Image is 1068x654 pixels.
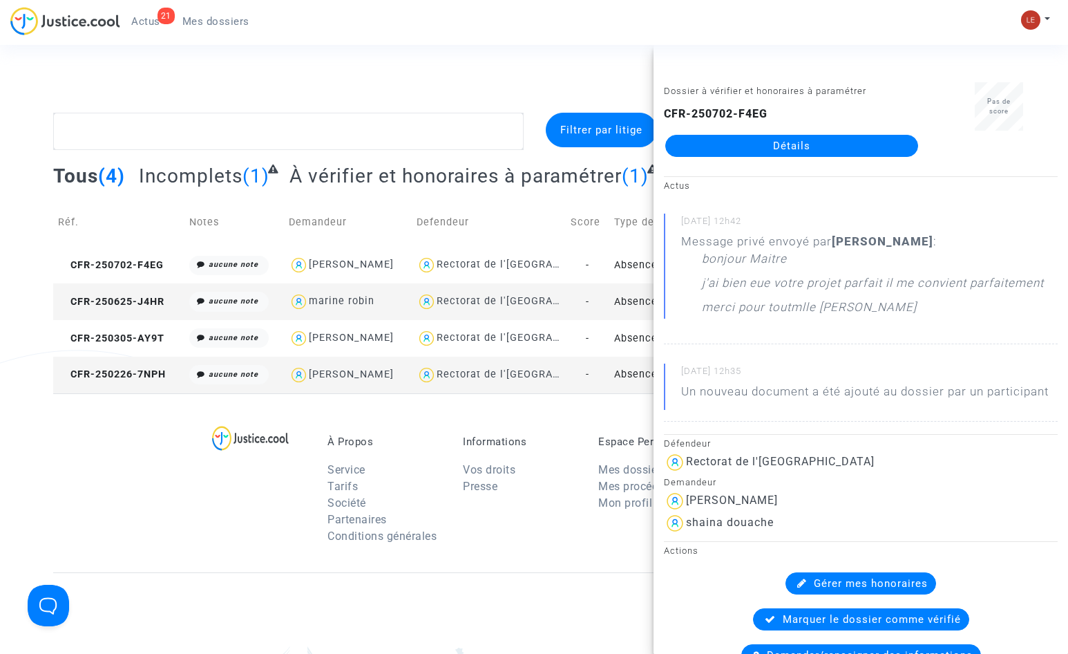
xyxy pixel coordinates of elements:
span: (1) [242,165,269,187]
img: icon-user.svg [417,328,437,348]
div: Rectorat de l'[GEOGRAPHIC_DATA] [437,368,613,380]
img: 7d989c7df380ac848c7da5f314e8ff03 [1021,10,1040,30]
img: icon-user.svg [664,490,686,512]
img: icon-user.svg [417,365,437,385]
i: aucune note [209,370,258,379]
div: Message privé envoyé par : [681,233,1058,323]
a: Presse [463,480,497,493]
i: aucune note [209,260,258,269]
div: [PERSON_NAME] [686,494,778,507]
td: Absence de mise à disposition d'AESH [609,320,763,357]
div: marine robin [309,295,374,307]
a: Société [327,496,366,510]
a: Vos droits [463,463,515,476]
td: Score [566,198,610,247]
small: Demandeur [664,477,716,487]
img: icon-user.svg [417,255,437,275]
small: [DATE] 12h35 [681,365,1058,383]
small: Dossier à vérifier et honoraires à paramétrer [664,86,866,96]
a: Mon profil [598,496,652,510]
small: Défendeur [664,438,711,449]
div: 21 [158,8,175,24]
img: icon-user.svg [417,292,437,312]
td: Absence de mise à disposition d'AESH [609,357,763,393]
p: Un nouveau document a été ajouté au dossier par un participant [681,383,1049,407]
a: 21Actus [120,11,171,32]
a: Service [327,463,365,476]
p: bonjour Maitre [702,250,787,274]
small: [DATE] 12h42 [681,215,1058,233]
td: Demandeur [284,198,412,247]
td: Type de dossier [609,198,763,247]
p: merci pour tout [702,299,791,323]
td: Defendeur [412,198,566,247]
iframe: Help Scout Beacon - Open [28,585,69,626]
img: icon-user.svg [289,292,309,312]
div: Rectorat de l'[GEOGRAPHIC_DATA] [686,455,875,468]
span: CFR-250305-AY9T [58,333,164,344]
td: Réf. [53,198,184,247]
span: Actus [131,15,160,28]
small: Actus [664,180,690,191]
img: icon-user.svg [289,255,309,275]
span: À vérifier et honoraires à paramétrer [289,165,622,187]
span: Mes dossiers [182,15,249,28]
span: Gérer mes honoraires [814,577,928,590]
img: icon-user.svg [664,512,686,534]
div: [PERSON_NAME] [309,368,394,380]
img: icon-user.svg [289,365,309,385]
p: mlle [PERSON_NAME] [791,299,917,323]
span: Filtrer par litige [560,124,642,136]
b: [PERSON_NAME] [832,234,933,248]
img: jc-logo.svg [10,7,120,35]
span: CFR-250702-F4EG [58,259,164,271]
a: Partenaires [327,513,387,526]
span: CFR-250226-7NPH [58,368,166,380]
span: - [586,333,589,344]
p: Espace Personnel [598,436,713,448]
i: aucune note [209,297,258,306]
small: Actions [664,545,698,556]
div: Rectorat de l'[GEOGRAPHIC_DATA] ([GEOGRAPHIC_DATA]-[GEOGRAPHIC_DATA]) [437,332,841,344]
td: Absence de mise à disposition d'AESH [609,283,763,320]
img: icon-user.svg [664,451,686,474]
span: - [586,296,589,308]
a: Détails [665,135,918,157]
img: icon-user.svg [289,328,309,348]
div: shaina douache [686,516,774,529]
div: [PERSON_NAME] [309,259,394,270]
img: logo-lg.svg [212,426,289,451]
div: Rectorat de l'[GEOGRAPHIC_DATA] [437,295,613,307]
td: Absence de mise à disposition d'AESH [609,247,763,283]
p: j'ai bien eue votre projet parfait il me convient parfaitement [702,274,1044,299]
i: aucune note [209,333,258,342]
span: (1) [622,165,649,187]
a: Conditions générales [327,530,437,543]
span: Incomplets [139,165,242,187]
a: Mes dossiers [598,463,667,476]
td: Notes [184,198,284,247]
a: Tarifs [327,480,358,493]
a: Mes dossiers [171,11,260,32]
span: CFR-250625-J4HR [58,296,164,308]
a: Mes procédures [598,480,680,493]
span: Tous [53,165,98,187]
span: - [586,368,589,380]
div: [PERSON_NAME] [309,332,394,344]
span: (4) [98,165,125,187]
span: Pas de score [987,97,1011,115]
p: À Propos [327,436,442,448]
span: - [586,259,589,271]
p: Informations [463,436,578,448]
span: Marquer le dossier comme vérifié [783,613,961,626]
div: Rectorat de l'[GEOGRAPHIC_DATA] [437,259,613,270]
b: CFR-250702-F4EG [664,107,767,120]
